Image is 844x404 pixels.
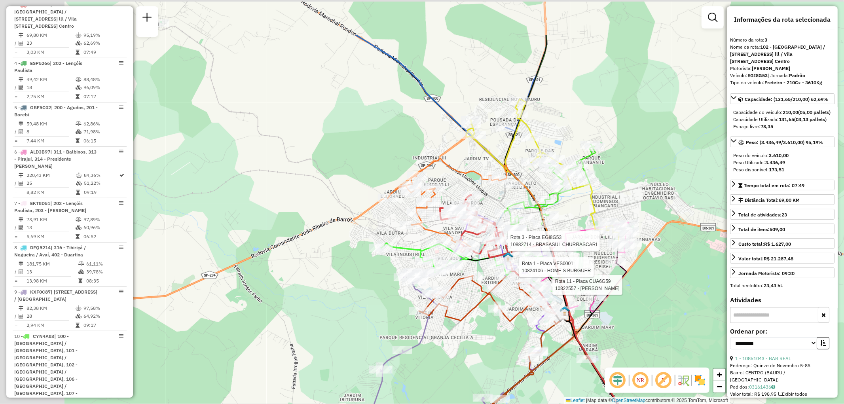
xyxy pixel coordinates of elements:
div: Atividade não roteirizada - BRODT e MARTHA LTDA [494,258,514,266]
td: 64,92% [83,312,123,320]
td: 62,69% [83,39,123,47]
span: EKT8D51 [30,200,50,206]
td: = [14,321,18,329]
i: Distância Total [19,77,23,82]
i: Distância Total [19,262,23,266]
td: / [14,312,18,320]
span: + [717,370,722,379]
td: 13 [26,268,78,276]
td: 69,80 KM [26,31,75,39]
span: ESP5266 [30,60,50,66]
i: Tempo total em rota [78,279,82,283]
span: GBF5C02 [30,104,51,110]
strong: EGI8G53 [747,72,768,78]
i: Total de Atividades [19,225,23,230]
div: Atividade não roteirizada - SUPERMERCADO SAO JUD [506,226,526,234]
span: Peso do veículo: [733,152,789,158]
td: 06:15 [83,137,123,145]
span: 9 - [14,289,97,302]
label: Ordenar por: [730,326,835,336]
span: 3 - [14,2,77,29]
span: | [586,398,587,403]
span: Exibir rótulo [654,371,673,390]
strong: (03,13 pallets) [794,116,827,122]
button: Ordem crescente [817,337,829,349]
i: % de utilização da cubagem [76,181,82,186]
td: = [14,93,18,101]
div: Atividade não roteirizada - SUPERMERCADO SAO JUD [506,226,525,233]
div: Atividade não roteirizada - MODOLIN, CHIES e CIA [446,205,466,213]
td: 49,42 KM [26,76,75,83]
em: Opções [119,61,123,65]
div: Tipo do veículo: [730,79,835,86]
td: 23 [26,39,75,47]
span: EGI8G53 [30,2,50,8]
td: 08:35 [86,277,123,285]
span: 7 - [14,200,86,213]
a: Nova sessão e pesquisa [139,9,155,27]
div: Peso Utilizado: [733,159,831,166]
td: 13,98 KM [26,277,78,285]
div: Total hectolitro: [730,282,835,289]
i: % de utilização do peso [78,262,84,266]
div: Pedidos: [730,383,835,391]
div: Peso disponível: [733,166,831,173]
td: 62,86% [83,120,123,128]
td: / [14,128,18,136]
td: 3,03 KM [26,48,75,56]
td: / [14,224,18,231]
td: 73,91 KM [26,216,75,224]
div: Total de itens: [738,226,785,233]
i: Tempo total em rota [76,234,80,239]
i: % de utilização da cubagem [76,85,82,90]
strong: Padrão [789,72,805,78]
td: / [14,268,18,276]
td: 96,09% [83,83,123,91]
span: | 202 - Lençóis Paulista [14,60,82,73]
em: Opções [119,105,123,110]
strong: 102 - [GEOGRAPHIC_DATA] / [STREET_ADDRESS] lll / Vila [STREET_ADDRESS] Centro [730,44,825,64]
strong: 78,35 [761,123,773,129]
div: Atividade não roteirizada - SUPERMERCADO SAO JUD [505,225,525,233]
div: Atividade não roteirizada - MODOLIN, CHIES e CIA [445,206,465,214]
span: | [STREET_ADDRESS] / [GEOGRAPHIC_DATA] [14,289,97,302]
strong: (05,00 pallets) [798,109,831,115]
i: Distância Total [19,121,23,126]
div: Jornada Motorista: 09:20 [738,270,795,277]
div: Atividade não roteirizada - MODOLIN, CHIES e CIA [444,206,463,214]
td: 8 [26,128,75,136]
i: % de utilização da cubagem [76,129,82,134]
td: 5,69 KM [26,233,75,241]
td: = [14,48,18,56]
div: Valor total: [738,255,793,262]
div: Espaço livre: [733,123,831,130]
strong: 509,00 [770,226,785,232]
i: Observações [771,385,775,389]
i: Tempo total em rota [76,138,80,143]
strong: 210,00 [783,109,798,115]
strong: 23,43 hL [764,283,783,288]
i: % de utilização do peso [76,306,82,311]
td: / [14,179,18,187]
a: Valor total:R$ 21.287,48 [730,253,835,264]
span: | 316 - Tibiriçá / Nogueira / Avaí, 402 - Duartina [14,245,86,258]
div: Atividade não roteirizada - BOM D + [505,180,524,188]
em: Opções [119,149,123,154]
a: Leaflet [566,398,585,403]
span: | 200 - Agudos, 201 - Borebi [14,104,98,118]
i: % de utilização da cubagem [78,269,84,274]
em: Opções [119,245,123,250]
td: = [14,233,18,241]
div: Atividade não roteirizada - SUPERMERCADO SAO JUD [507,225,527,233]
img: Bauru [503,252,513,262]
span: 69,80 KM [779,197,800,203]
div: Atividade não roteirizada - SUPERMERCADO SAO JUD [505,225,524,233]
td: = [14,137,18,145]
img: Fluxo de ruas [677,374,690,387]
em: Opções [119,289,123,294]
div: Atividade não roteirizada - SUPERMERCADO SAO JUD [506,225,526,233]
span: CYN4A83 [33,333,54,339]
div: Atividade não roteirizada - SUPERMERCADO SAO JUD [505,226,525,233]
